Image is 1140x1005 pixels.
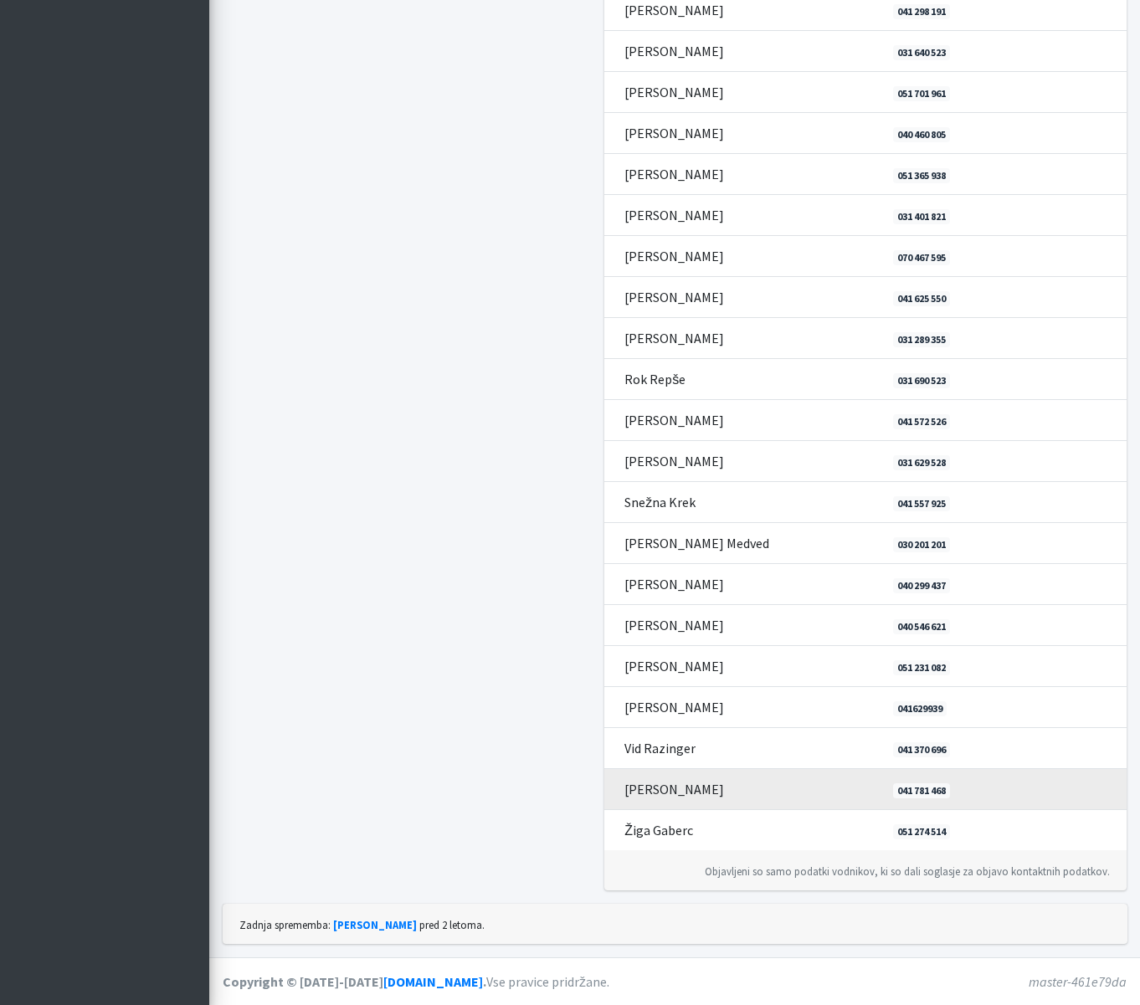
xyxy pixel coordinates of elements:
[223,973,486,990] strong: Copyright © [DATE]-[DATE] .
[604,686,883,727] td: [PERSON_NAME]
[893,701,947,716] a: 041629939
[893,578,950,593] a: 040 299 437
[604,809,883,850] td: Žiga Gaberc
[604,235,883,276] td: [PERSON_NAME]
[604,30,883,71] td: [PERSON_NAME]
[893,45,950,60] a: 031 640 523
[893,824,950,839] a: 051 274 514
[604,563,883,604] td: [PERSON_NAME]
[893,537,950,552] a: 030 201 201
[604,153,883,194] td: [PERSON_NAME]
[893,4,950,19] a: 041 298 191
[604,112,883,153] td: [PERSON_NAME]
[893,86,950,101] a: 051 701 961
[1029,973,1127,990] em: master-461e79da
[893,127,950,142] a: 040 460 805
[604,727,883,768] td: Vid Razinger
[604,522,883,563] td: [PERSON_NAME] Medved
[333,918,417,931] a: [PERSON_NAME]
[604,645,883,686] td: [PERSON_NAME]
[893,414,950,429] a: 041 572 526
[604,399,883,440] td: [PERSON_NAME]
[893,455,950,470] a: 031 629 528
[604,317,883,358] td: [PERSON_NAME]
[604,71,883,112] td: [PERSON_NAME]
[893,291,950,306] a: 041 625 550
[893,332,950,347] a: 031 289 355
[893,619,950,634] a: 040 546 621
[893,168,950,183] a: 051 365 938
[209,957,1140,1005] footer: Vse pravice pridržane.
[893,783,950,798] a: 041 781 468
[705,864,1110,878] small: Objavljeni so samo podatki vodnikov, ki so dali soglasje za objavo kontaktnih podatkov.
[604,481,883,522] td: Snežna Krek
[893,250,950,265] a: 070 467 595
[604,604,883,645] td: [PERSON_NAME]
[893,496,950,511] a: 041 557 925
[604,276,883,317] td: [PERSON_NAME]
[604,194,883,235] td: [PERSON_NAME]
[239,918,485,931] small: Zadnja sprememba: pred 2 letoma.
[604,358,883,399] td: Rok Repše
[893,209,950,224] a: 031 401 821
[893,660,950,675] a: 051 231 082
[893,373,950,388] a: 031 690 523
[893,742,950,757] a: 041 370 696
[383,973,483,990] a: [DOMAIN_NAME]
[604,440,883,481] td: [PERSON_NAME]
[604,768,883,809] td: [PERSON_NAME]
